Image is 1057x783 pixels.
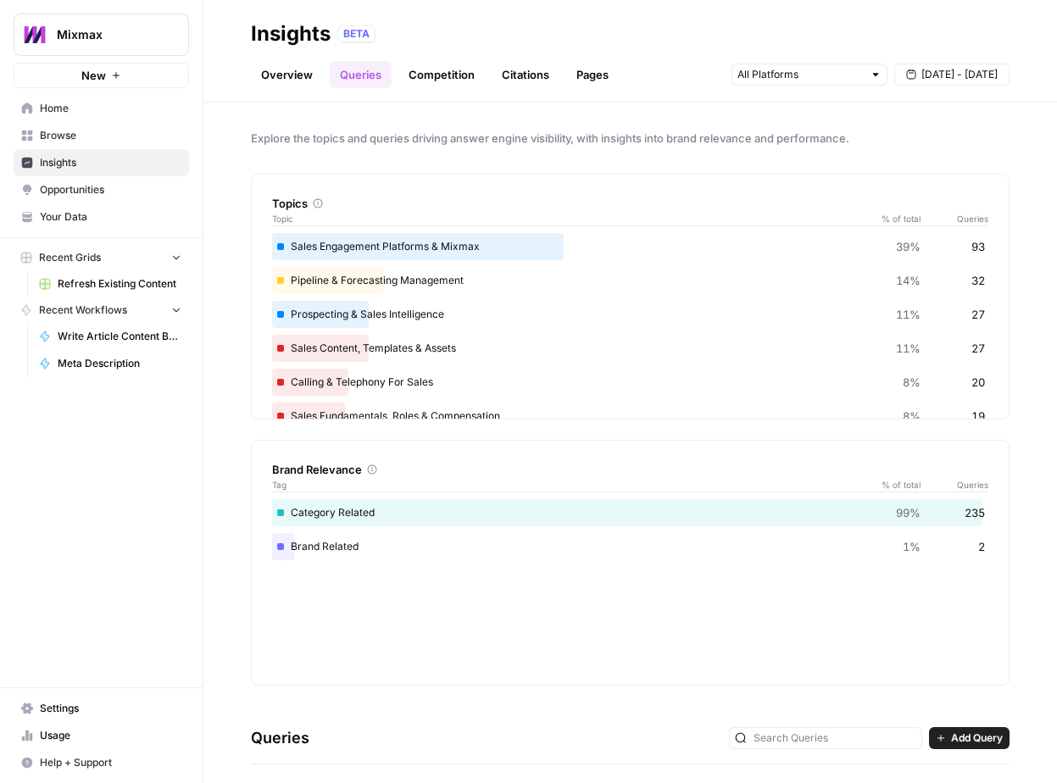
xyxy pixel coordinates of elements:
a: Citations [492,61,559,88]
span: Topic [272,212,870,225]
span: 8% [903,408,921,425]
span: Home [40,101,181,116]
span: Help + Support [40,755,181,770]
div: Sales Fundamentals, Roles & Compensation [272,403,988,430]
span: 32 [971,272,985,289]
span: Insights [40,155,181,170]
span: Tag [272,478,870,491]
span: Queries [921,212,988,225]
span: [DATE] - [DATE] [921,67,998,82]
input: Search Queries [754,730,916,747]
div: Prospecting & Sales Intelligence [272,301,988,328]
span: Your Data [40,209,181,225]
button: Add Query [929,727,1010,749]
span: 11% [896,340,921,357]
a: Home [14,95,189,122]
button: [DATE] - [DATE] [894,64,1010,86]
span: Refresh Existing Content [58,276,181,292]
span: 19 [971,408,985,425]
span: 27 [971,306,985,323]
span: Recent Grids [39,250,101,265]
div: Category Related [272,499,988,526]
span: 14% [896,272,921,289]
a: Your Data [14,203,189,230]
span: 27 [971,340,985,357]
button: Help + Support [14,749,189,776]
a: Overview [251,61,323,88]
span: Queries [921,478,988,491]
span: 11% [896,306,921,323]
div: Sales Engagement Platforms & Mixmax [272,233,988,260]
div: Insights [251,20,331,47]
span: Write Article Content Brief [58,329,181,344]
a: Queries [330,61,392,88]
a: Meta Description [31,350,189,377]
span: 99% [896,504,921,521]
a: Opportunities [14,176,189,203]
div: Brand Related [272,533,988,560]
span: 2 [978,538,985,555]
img: Mixmax Logo [19,19,50,50]
a: Pages [566,61,619,88]
span: % of total [870,212,921,225]
span: Add Query [951,730,1003,746]
a: Competition [398,61,485,88]
span: 93 [971,238,985,255]
div: BETA [337,25,376,42]
a: Settings [14,695,189,722]
span: Explore the topics and queries driving answer engine visibility, with insights into brand relevan... [251,130,1010,147]
span: 1% [903,538,921,555]
button: Recent Grids [14,245,189,270]
a: Refresh Existing Content [31,270,189,297]
span: 235 [965,504,985,521]
a: Insights [14,149,189,176]
span: Usage [40,728,181,743]
span: 20 [971,374,985,391]
span: Mixmax [57,26,159,43]
span: Meta Description [58,356,181,371]
span: 39% [896,238,921,255]
div: Sales Content, Templates & Assets [272,335,988,362]
a: Write Article Content Brief [31,323,189,350]
button: Workspace: Mixmax [14,14,189,56]
a: Browse [14,122,189,149]
div: Calling & Telephony For Sales [272,369,988,396]
span: Settings [40,701,181,716]
div: Brand Relevance [272,461,988,478]
span: % of total [870,478,921,491]
button: Recent Workflows [14,297,189,323]
input: All Platforms [737,66,863,83]
div: Pipeline & Forecasting Management [272,267,988,294]
h3: Queries [251,726,309,750]
span: Opportunities [40,182,181,197]
span: Browse [40,128,181,143]
div: Topics [272,195,988,212]
a: Usage [14,722,189,749]
button: New [14,63,189,88]
span: New [81,67,106,84]
span: Recent Workflows [39,303,127,318]
span: 8% [903,374,921,391]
